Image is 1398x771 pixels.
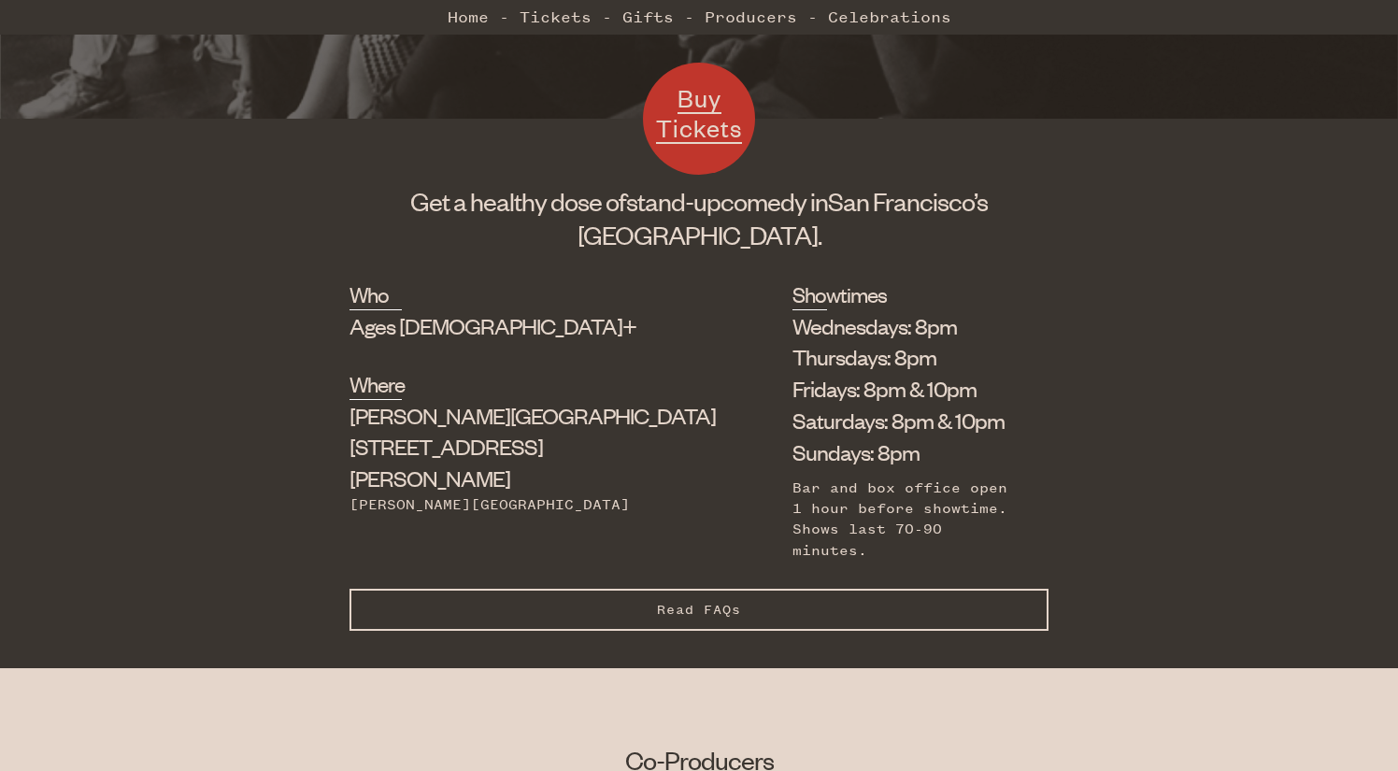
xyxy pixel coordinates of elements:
li: Fridays: 8pm & 10pm [792,373,1020,405]
h2: Showtimes [792,279,827,309]
span: Buy Tickets [656,82,742,143]
span: [PERSON_NAME][GEOGRAPHIC_DATA] [349,401,716,429]
div: [PERSON_NAME][GEOGRAPHIC_DATA] [349,494,699,515]
span: Read FAQs [657,602,741,618]
li: Sundays: 8pm [792,436,1020,468]
h2: Where [349,369,402,399]
li: Thursdays: 8pm [792,341,1020,373]
h2: Who [349,279,402,309]
div: [STREET_ADDRESS][PERSON_NAME] [349,400,699,494]
span: [GEOGRAPHIC_DATA]. [578,219,821,250]
h1: Get a healthy dose of comedy in [349,184,1048,251]
div: Bar and box office open 1 hour before showtime. Shows last 70-90 minutes. [792,478,1020,562]
div: Ages [DEMOGRAPHIC_DATA]+ [349,310,699,342]
li: Wednesdays: 8pm [792,310,1020,342]
span: San Francisco’s [828,185,988,217]
span: stand-up [626,185,720,217]
li: Saturdays: 8pm & 10pm [792,405,1020,436]
button: Read FAQs [349,589,1048,631]
a: Buy Tickets [643,63,755,175]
